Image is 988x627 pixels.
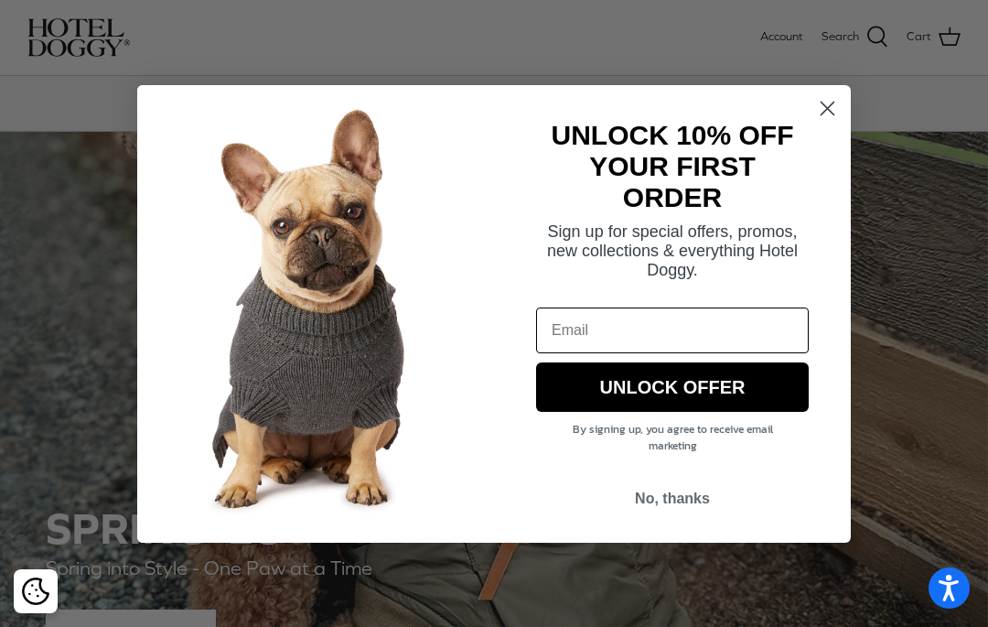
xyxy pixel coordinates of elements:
button: No, thanks [536,481,809,516]
span: Sign up for special offers, promos, new collections & everything Hotel Doggy. [547,222,798,279]
img: Cookie policy [22,578,49,605]
img: 7cf315d2-500c-4d0a-a8b4-098d5756016d.jpeg [137,85,494,543]
button: UNLOCK OFFER [536,362,809,412]
span: By signing up, you agree to receive email marketing [573,421,773,454]
input: Email [536,308,809,353]
strong: UNLOCK 10% OFF YOUR FIRST ORDER [551,120,793,212]
button: Close dialog [811,92,843,124]
div: Cookie policy [14,569,58,613]
button: Cookie policy [19,576,51,608]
